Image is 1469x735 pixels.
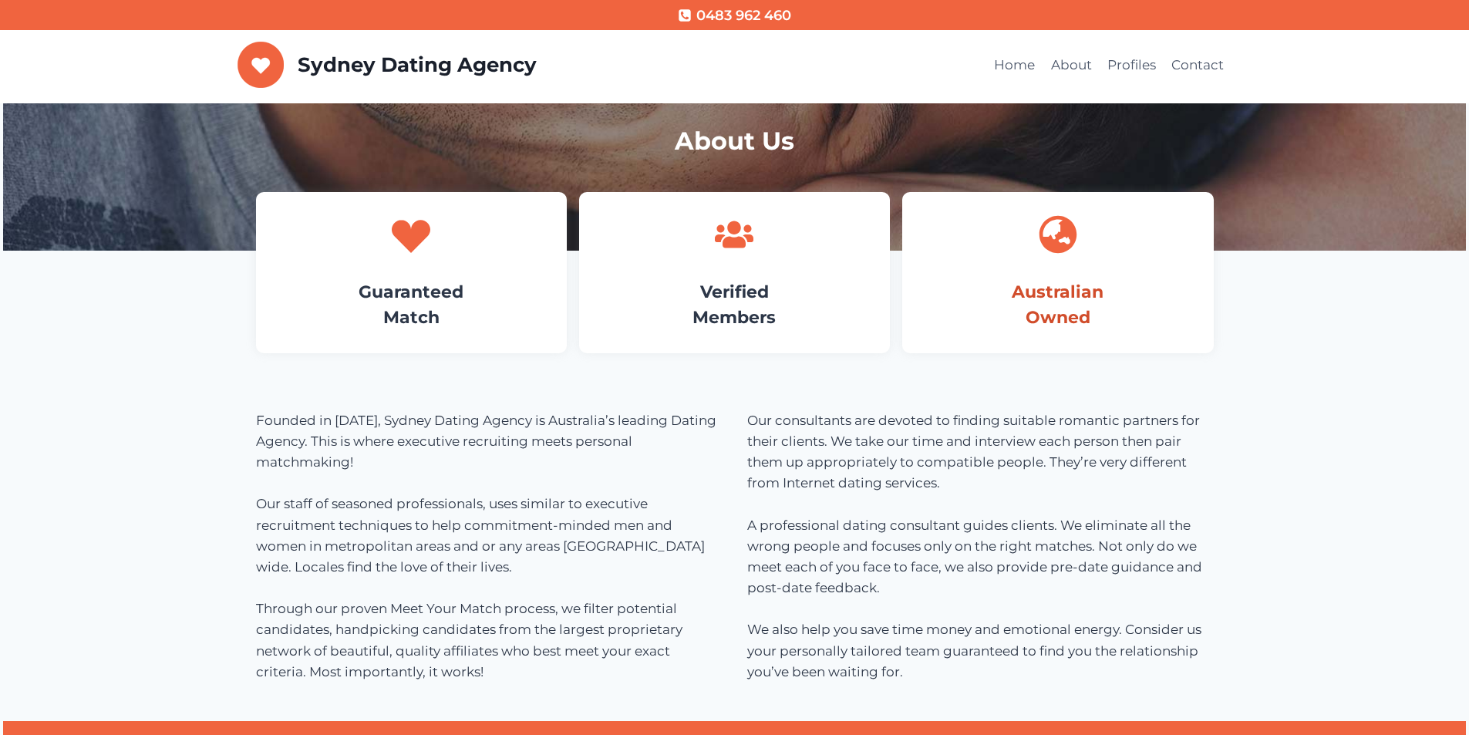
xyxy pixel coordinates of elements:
[1043,47,1099,84] a: About
[298,53,537,77] p: Sydney Dating Agency
[1100,47,1164,84] a: Profiles
[256,123,1214,160] h1: About Us
[747,410,1214,683] p: Our consultants are devoted to finding suitable romantic partners for their clients. We take our ...
[359,282,463,328] a: GuaranteedMatch
[1012,282,1103,328] a: AustralianOwned
[986,47,1043,84] a: Home
[1164,47,1231,84] a: Contact
[696,5,791,27] span: 0483 962 460
[986,47,1232,84] nav: Primary Navigation
[692,282,776,328] a: VerifiedMembers
[238,42,285,88] img: Sydney Dating Agency
[256,410,723,683] p: Founded in [DATE], Sydney Dating Agency is Australia’s leading Dating Agency. This is where execu...
[678,5,790,27] a: 0483 962 460
[238,42,537,88] a: Sydney Dating Agency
